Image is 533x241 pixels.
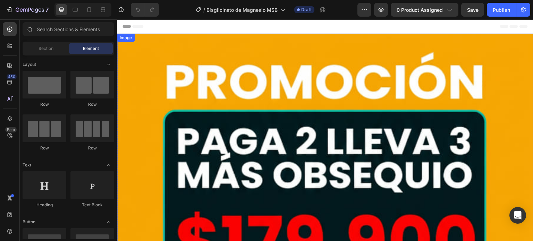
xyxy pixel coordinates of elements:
[397,6,443,14] span: 0 product assigned
[39,45,53,52] span: Section
[83,45,99,52] span: Element
[509,207,526,224] div: Open Intercom Messenger
[117,19,533,241] iframe: Design area
[103,216,114,227] span: Toggle open
[391,3,458,17] button: 0 product assigned
[70,145,114,151] div: Row
[203,6,205,14] span: /
[7,74,17,79] div: 450
[23,145,66,151] div: Row
[23,202,66,208] div: Heading
[103,59,114,70] span: Toggle open
[70,101,114,107] div: Row
[467,7,479,13] span: Save
[5,127,17,132] div: Beta
[23,219,35,225] span: Button
[23,101,66,107] div: Row
[23,162,31,168] span: Text
[493,6,510,14] div: Publish
[23,61,36,68] span: Layout
[103,160,114,171] span: Toggle open
[23,22,114,36] input: Search Sections & Elements
[461,3,484,17] button: Save
[70,202,114,208] div: Text Block
[301,7,312,13] span: Draft
[131,3,159,17] div: Undo/Redo
[487,3,516,17] button: Publish
[206,6,278,14] span: Bisglicinato de Magnesio MSB
[3,3,52,17] button: 7
[45,6,49,14] p: 7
